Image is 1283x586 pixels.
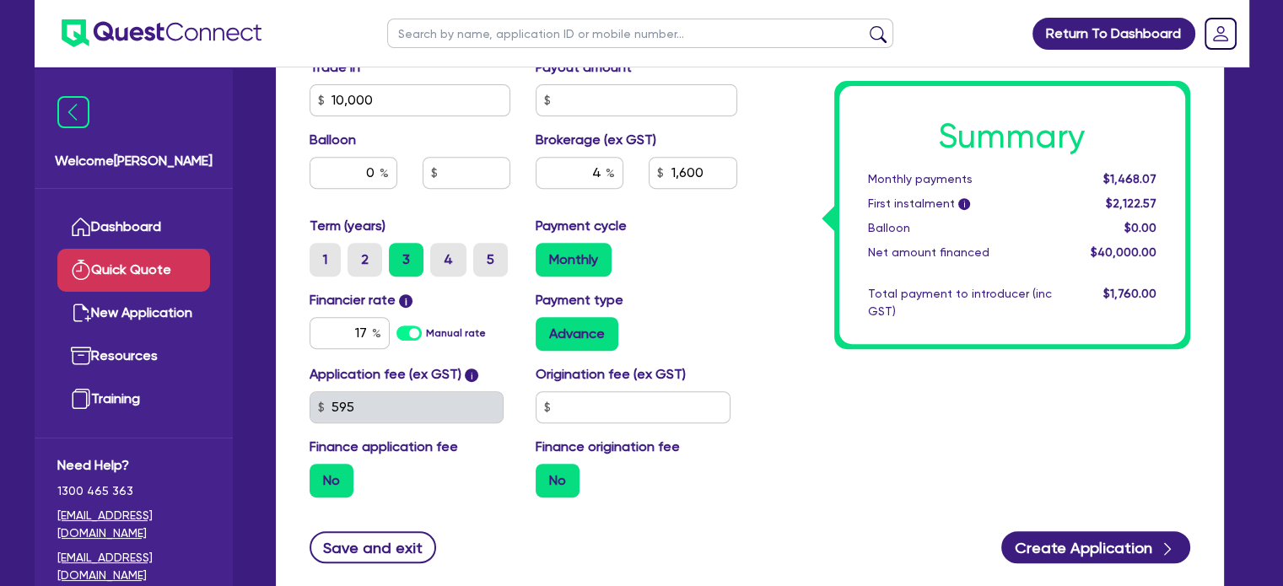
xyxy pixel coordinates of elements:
button: Save and exit [310,531,437,563]
span: $1,468.07 [1102,172,1156,185]
h1: Summary [868,116,1156,157]
img: quick-quote [71,260,91,280]
label: No [310,464,353,497]
a: New Application [57,292,210,335]
span: 1300 465 363 [57,482,210,500]
button: Create Application [1001,531,1190,563]
div: Monthly payments [855,170,1065,188]
a: Training [57,378,210,421]
div: Balloon [855,219,1065,237]
label: Finance origination fee [536,437,680,457]
label: Payment cycle [536,216,627,236]
label: Advance [536,317,618,351]
span: $40,000.00 [1090,245,1156,259]
input: Search by name, application ID or mobile number... [387,19,893,48]
label: Finance application fee [310,437,458,457]
a: Return To Dashboard [1032,18,1195,50]
a: [EMAIL_ADDRESS][DOMAIN_NAME] [57,549,210,584]
div: Net amount financed [855,244,1065,261]
label: 5 [473,243,508,277]
label: 1 [310,243,341,277]
span: i [465,368,478,382]
label: Payment type [536,290,623,310]
label: Term (years) [310,216,385,236]
span: $2,122.57 [1105,196,1156,210]
span: $0.00 [1124,221,1156,234]
a: Dashboard [57,206,210,249]
span: Need Help? [57,455,210,476]
a: Dropdown toggle [1199,12,1243,56]
img: quest-connect-logo-blue [62,19,261,47]
img: icon-menu-close [57,96,89,128]
img: training [71,389,91,409]
a: [EMAIL_ADDRESS][DOMAIN_NAME] [57,507,210,542]
span: Welcome [PERSON_NAME] [55,151,213,171]
span: $1,760.00 [1102,287,1156,300]
div: First instalment [855,195,1065,212]
label: Financier rate [310,290,413,310]
label: 4 [430,243,466,277]
span: i [958,199,970,211]
label: 3 [389,243,423,277]
img: new-application [71,303,91,323]
label: Application fee (ex GST) [310,364,461,384]
label: Brokerage (ex GST) [536,130,656,150]
div: Total payment to introducer (inc GST) [855,285,1065,320]
label: Origination fee (ex GST) [536,364,686,384]
label: 2 [348,243,382,277]
a: Resources [57,335,210,378]
label: No [536,464,580,497]
span: i [399,294,412,308]
label: Monthly [536,243,612,277]
label: Manual rate [426,325,486,341]
label: Balloon [310,130,356,150]
a: Quick Quote [57,249,210,292]
img: resources [71,346,91,366]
